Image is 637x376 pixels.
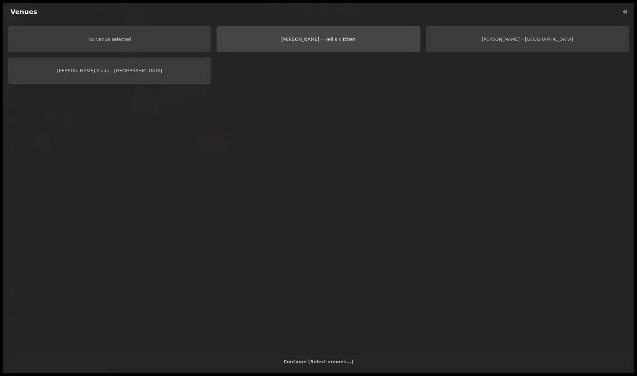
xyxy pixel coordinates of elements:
[57,68,162,73] span: [PERSON_NAME] Sushi – [GEOGRAPHIC_DATA]
[281,37,356,42] span: [PERSON_NAME] – Hell’s Kitchen
[8,58,211,84] button: [PERSON_NAME] Sushi – [GEOGRAPHIC_DATA]
[217,26,420,52] button: [PERSON_NAME] – Hell’s Kitchen
[482,37,573,42] span: [PERSON_NAME] – [GEOGRAPHIC_DATA]
[8,26,211,52] button: No venue selected
[13,359,624,364] span: Continue ( Select venues... )
[426,26,629,52] button: [PERSON_NAME] – [GEOGRAPHIC_DATA]
[8,355,629,368] button: Continue (Select venues...)
[89,37,131,42] span: No venue selected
